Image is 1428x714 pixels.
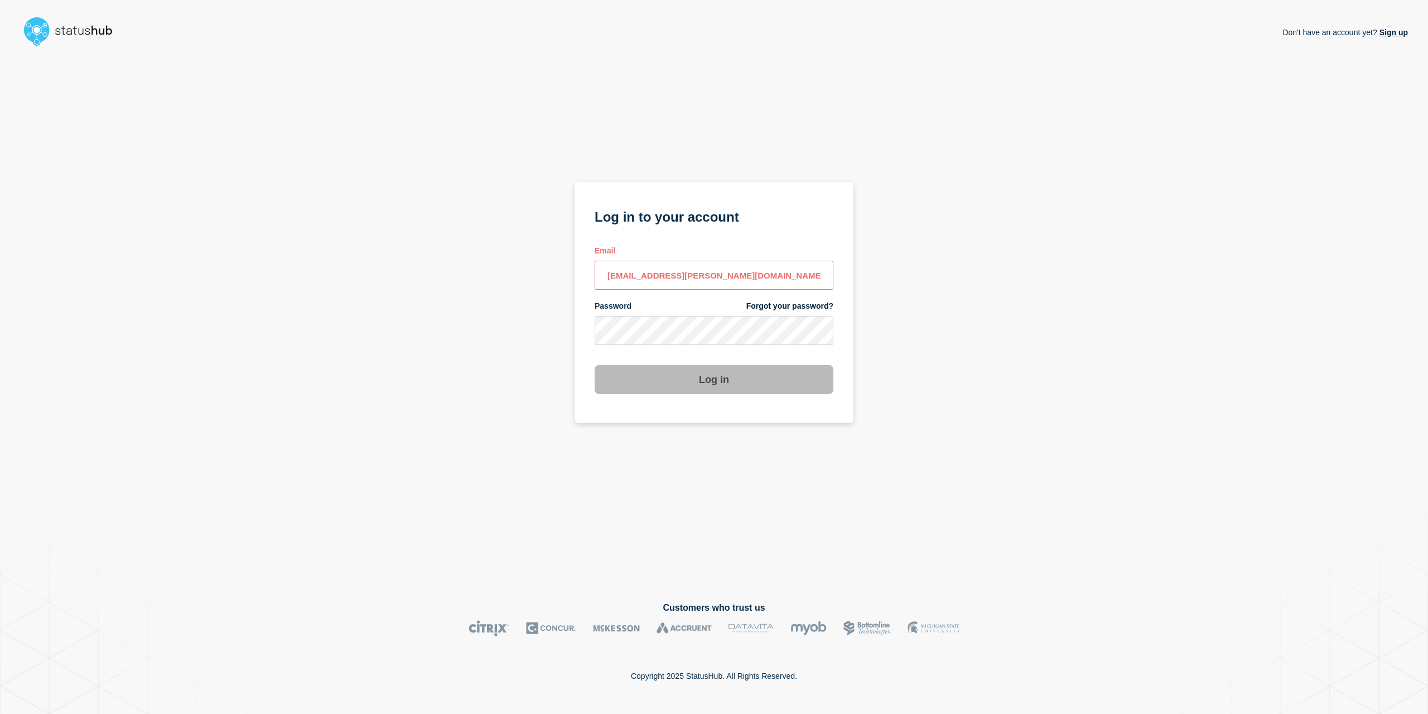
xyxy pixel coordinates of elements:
[657,620,712,636] img: Accruent logo
[1282,19,1408,46] p: Don't have an account yet?
[595,365,833,394] button: Log in
[526,620,576,636] img: Concur logo
[595,205,833,226] h1: Log in to your account
[746,301,833,312] a: Forgot your password?
[593,620,640,636] img: McKesson logo
[729,620,774,636] img: DataVita logo
[790,620,827,636] img: myob logo
[595,316,833,345] input: password input
[469,620,509,636] img: Citrix logo
[631,672,797,681] p: Copyright 2025 StatusHub. All Rights Reserved.
[1377,28,1408,37] a: Sign up
[595,246,615,256] span: Email
[843,620,891,636] img: Bottomline logo
[908,620,959,636] img: MSU logo
[595,261,833,290] input: email input
[20,603,1408,613] h2: Customers who trust us
[20,13,126,49] img: StatusHub logo
[595,301,631,312] span: Password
